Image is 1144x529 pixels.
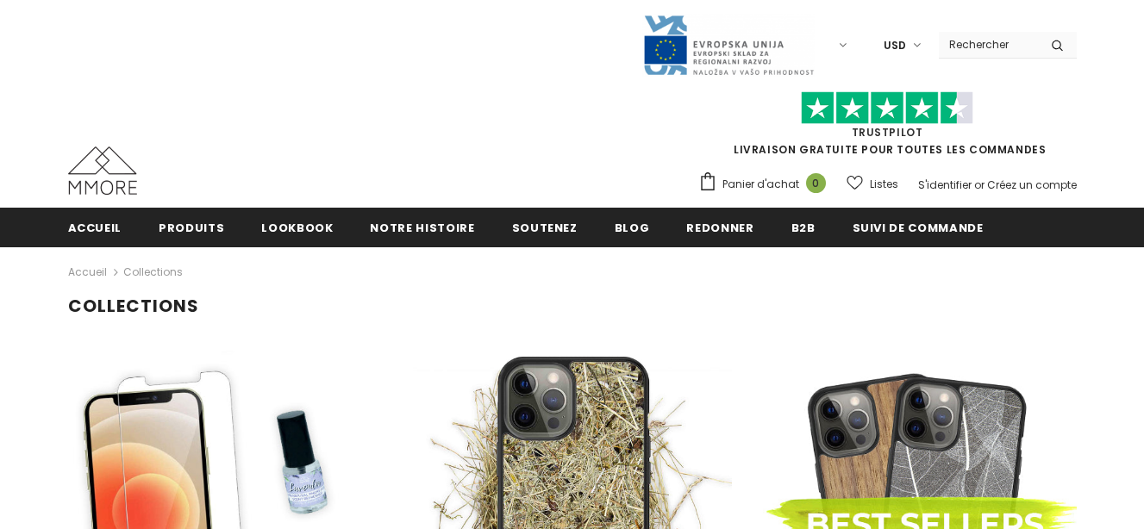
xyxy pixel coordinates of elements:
span: Blog [615,220,650,236]
a: Créez un compte [987,177,1077,192]
span: or [974,177,985,192]
span: Panier d'achat [722,176,799,193]
span: Listes [870,176,898,193]
a: B2B [791,208,816,246]
span: Accueil [68,220,122,236]
img: Faites confiance aux étoiles pilotes [801,91,973,125]
span: Produits [159,220,224,236]
span: LIVRAISON GRATUITE POUR TOUTES LES COMMANDES [698,99,1077,157]
img: Cas MMORE [68,146,137,195]
span: B2B [791,220,816,236]
input: Search Site [939,32,1038,57]
h1: Collections [68,296,1077,317]
a: Redonner [686,208,753,246]
a: Panier d'achat 0 [698,171,835,197]
a: Produits [159,208,224,246]
span: Lookbook [261,220,333,236]
a: soutenez [512,208,578,246]
a: Accueil [68,208,122,246]
span: Redonner [686,220,753,236]
a: Suivi de commande [853,208,984,246]
span: Notre histoire [370,220,474,236]
img: Javni Razpis [642,14,815,77]
span: Suivi de commande [853,220,984,236]
a: Notre histoire [370,208,474,246]
span: soutenez [512,220,578,236]
a: Lookbook [261,208,333,246]
a: TrustPilot [852,125,923,140]
span: USD [884,37,906,54]
a: Javni Razpis [642,37,815,52]
a: Blog [615,208,650,246]
span: 0 [806,173,826,193]
span: Collections [123,262,183,283]
a: Listes [847,169,898,199]
a: S'identifier [918,177,972,192]
a: Accueil [68,262,107,283]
